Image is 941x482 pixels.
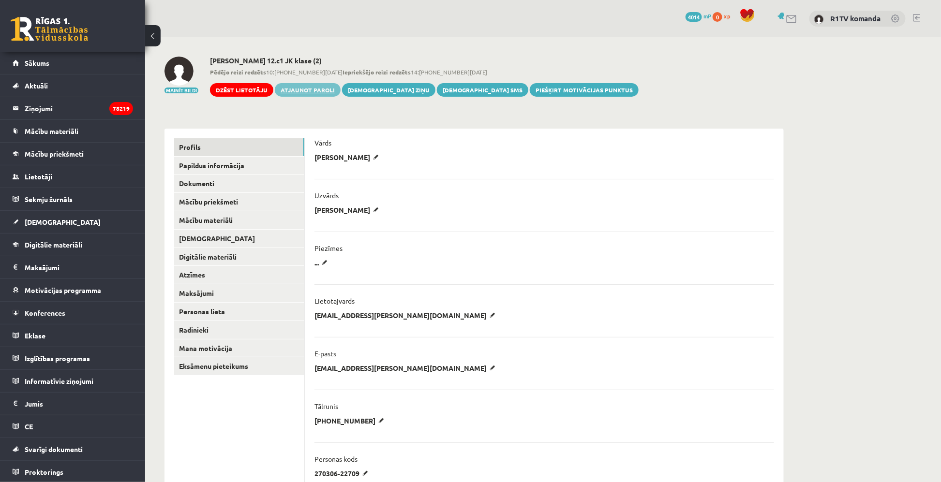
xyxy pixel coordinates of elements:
[830,14,881,23] a: R1TV komanda
[25,422,33,431] span: CE
[13,370,133,392] a: Informatīvie ziņojumi
[314,402,338,410] p: Tālrunis
[164,88,198,93] button: Mainīt bildi
[13,52,133,74] a: Sākums
[25,445,83,453] span: Svarīgi dokumenti
[703,12,711,20] span: mP
[13,234,133,256] a: Digitālie materiāli
[314,205,382,214] p: [PERSON_NAME]
[13,415,133,438] a: CE
[174,193,304,211] a: Mācību priekšmeti
[174,284,304,302] a: Maksājumi
[314,349,336,358] p: E-pasts
[13,438,133,460] a: Svarīgi dokumenti
[314,454,358,463] p: Personas kods
[210,68,639,76] span: 10:[PHONE_NUMBER][DATE] 14:[PHONE_NUMBER][DATE]
[174,138,304,156] a: Profils
[13,74,133,97] a: Aktuāli
[686,12,702,22] span: 4014
[314,296,355,305] p: Lietotājvārds
[13,302,133,324] a: Konferences
[314,364,499,372] p: [EMAIL_ADDRESS][PERSON_NAME][DOMAIN_NAME]
[724,12,730,20] span: xp
[174,357,304,375] a: Eksāmenu pieteikums
[25,195,73,204] span: Sekmju žurnāls
[25,127,78,135] span: Mācību materiāli
[13,393,133,415] a: Jumis
[13,324,133,347] a: Eklase
[210,68,266,76] b: Pēdējo reizi redzēts
[13,165,133,188] a: Lietotāji
[814,15,824,24] img: R1TV komanda
[25,286,101,294] span: Motivācijas programma
[314,469,372,478] p: 270306-22709
[13,143,133,165] a: Mācību priekšmeti
[13,97,133,119] a: Ziņojumi78219
[686,12,711,20] a: 4014 mP
[713,12,735,20] a: 0 xp
[25,81,48,90] span: Aktuāli
[25,256,133,278] legend: Maksājumi
[13,120,133,142] a: Mācību materiāli
[11,17,88,41] a: Rīgas 1. Tālmācības vidusskola
[13,188,133,210] a: Sekmju žurnāls
[713,12,722,22] span: 0
[437,83,528,97] a: [DEMOGRAPHIC_DATA] SMS
[25,97,133,119] legend: Ziņojumi
[343,68,411,76] b: Iepriekšējo reizi redzēts
[275,83,341,97] a: Atjaunot paroli
[25,240,82,249] span: Digitālie materiāli
[530,83,639,97] a: Piešķirt motivācijas punktus
[174,321,304,339] a: Radinieki
[174,339,304,357] a: Mana motivācija
[25,399,43,408] span: Jumis
[174,175,304,192] a: Dokumenti
[25,354,90,363] span: Izglītības programas
[13,347,133,369] a: Izglītības programas
[314,311,499,320] p: [EMAIL_ADDRESS][PERSON_NAME][DOMAIN_NAME]
[314,153,382,161] p: [PERSON_NAME]
[314,416,388,425] p: [PHONE_NUMBER]
[210,83,273,97] a: Dzēst lietotāju
[109,102,133,115] i: 78219
[25,172,52,181] span: Lietotāji
[342,83,435,97] a: [DEMOGRAPHIC_DATA] ziņu
[25,218,101,226] span: [DEMOGRAPHIC_DATA]
[25,149,84,158] span: Mācību priekšmeti
[314,258,331,267] p: ...
[13,256,133,278] a: Maksājumi
[314,138,331,147] p: Vārds
[174,230,304,248] a: [DEMOGRAPHIC_DATA]
[13,279,133,301] a: Motivācijas programma
[164,57,194,86] img: Artjoms Juhņevičs
[174,248,304,266] a: Digitālie materiāli
[25,467,63,476] span: Proktorings
[13,211,133,233] a: [DEMOGRAPHIC_DATA]
[174,303,304,321] a: Personas lieta
[314,244,343,252] p: Piezīmes
[174,211,304,229] a: Mācību materiāli
[25,377,93,385] span: Informatīvie ziņojumi
[210,57,639,65] h2: [PERSON_NAME] 12.c1 JK klase (2)
[25,58,49,67] span: Sākums
[314,191,339,200] p: Uzvārds
[174,157,304,175] a: Papildus informācija
[25,331,45,340] span: Eklase
[25,308,65,317] span: Konferences
[174,266,304,284] a: Atzīmes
